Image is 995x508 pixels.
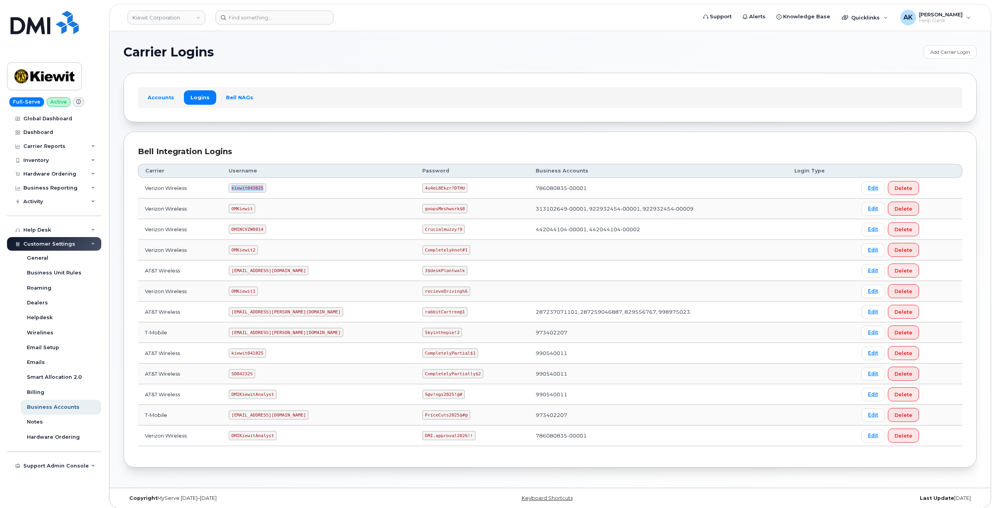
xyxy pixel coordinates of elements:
td: 313102649-00001, 922932454-00001, 922932454-00009 [529,199,787,219]
a: Add Carrier Login [924,45,977,59]
td: 973402207 [529,405,787,425]
a: Edit [861,243,885,257]
code: [EMAIL_ADDRESS][DOMAIN_NAME] [229,410,309,420]
button: Delete [888,243,919,257]
code: DMIKiewitAnalyst [229,390,277,399]
button: Delete [888,346,919,360]
td: AT&T Wireless [138,364,222,384]
td: 973402207 [529,322,787,343]
code: kiewit043025 [229,183,266,193]
td: Verizon Wireless [138,199,222,219]
a: Edit [861,346,885,360]
button: Delete [888,429,919,443]
a: Bell NAGs [219,90,260,104]
div: Bell Integration Logins [138,146,962,157]
th: Password [415,164,529,178]
span: Delete [894,308,912,316]
div: [DATE] [692,495,977,501]
code: [EMAIL_ADDRESS][PERSON_NAME][DOMAIN_NAME] [229,307,343,316]
th: Carrier [138,164,222,178]
span: Delete [894,288,912,295]
button: Delete [888,284,919,298]
code: DMI.approval2026!! [422,431,475,440]
th: Username [222,164,415,178]
span: Delete [894,432,912,439]
code: OMKiewit [229,204,255,213]
code: [EMAIL_ADDRESS][PERSON_NAME][DOMAIN_NAME] [229,328,343,337]
a: Edit [861,202,885,216]
code: OMKiewit1 [229,287,258,296]
code: Crucialmuzzy!9 [422,225,465,234]
a: Keyboard Shortcuts [522,495,573,501]
button: Delete [888,222,919,236]
th: Login Type [787,164,854,178]
a: Edit [861,223,885,236]
iframe: Messenger Launcher [961,474,989,502]
span: Delete [894,370,912,378]
td: 287237071101, 287259046887, 829556767, 998975023 [529,302,787,322]
code: DMIKiewitAnalyst [229,431,277,440]
a: Edit [861,429,885,443]
code: OMKiewit2 [229,245,258,255]
code: rabbitCartree@1 [422,307,468,316]
td: 786080835-00001 [529,425,787,446]
a: Edit [861,408,885,422]
button: Delete [888,202,919,216]
span: Delete [894,391,912,398]
code: kiewit041825 [229,348,266,358]
code: 3$deskPlantwalk [422,266,468,275]
code: CompletelyPartially$2 [422,369,483,378]
button: Delete [888,408,919,422]
span: Delete [894,226,912,233]
a: Edit [861,367,885,381]
button: Delete [888,325,919,339]
span: Delete [894,350,912,357]
td: 990540011 [529,384,787,405]
td: T-Mobile [138,322,222,343]
span: Delete [894,411,912,419]
td: AT&T Wireless [138,343,222,364]
a: Logins [184,90,216,104]
td: 990540011 [529,343,787,364]
a: Edit [861,285,885,298]
td: Verizon Wireless [138,425,222,446]
button: Delete [888,367,919,381]
code: Skyinthepie!2 [422,328,462,337]
strong: Copyright [129,495,157,501]
button: Delete [888,181,919,195]
code: Completelyknot#1 [422,245,470,255]
span: Delete [894,205,912,213]
code: [EMAIL_ADDRESS][DOMAIN_NAME] [229,266,309,275]
code: 4u4eL8Ekzr?DTHU [422,183,468,193]
td: T-Mobile [138,405,222,425]
code: PriceCuts2025$#@ [422,410,470,420]
td: 786080835-00001 [529,178,787,199]
strong: Last Update [920,495,954,501]
span: Delete [894,185,912,192]
td: AT&T Wireless [138,384,222,405]
a: Edit [861,305,885,319]
td: AT&T Wireless [138,302,222,322]
button: Delete [888,305,919,319]
td: Verizon Wireless [138,178,222,199]
code: goopsMeshwork$8 [422,204,468,213]
div: MyServe [DATE]–[DATE] [123,495,408,501]
code: recieveDriving%6 [422,287,470,296]
td: AT&T Wireless [138,260,222,281]
span: Delete [894,329,912,336]
code: S@v!ngs2025!@# [422,390,465,399]
td: 442044104-00001, 442044104-00002 [529,219,787,240]
th: Business Accounts [529,164,787,178]
code: SD042325 [229,369,255,378]
td: Verizon Wireless [138,281,222,302]
a: Edit [861,181,885,195]
button: Delete [888,264,919,278]
code: DMINCVZW0814 [229,225,266,234]
td: Verizon Wireless [138,219,222,240]
td: Verizon Wireless [138,240,222,260]
span: Delete [894,267,912,274]
a: Edit [861,326,885,339]
a: Edit [861,388,885,401]
span: Carrier Logins [123,46,214,58]
a: Edit [861,264,885,278]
